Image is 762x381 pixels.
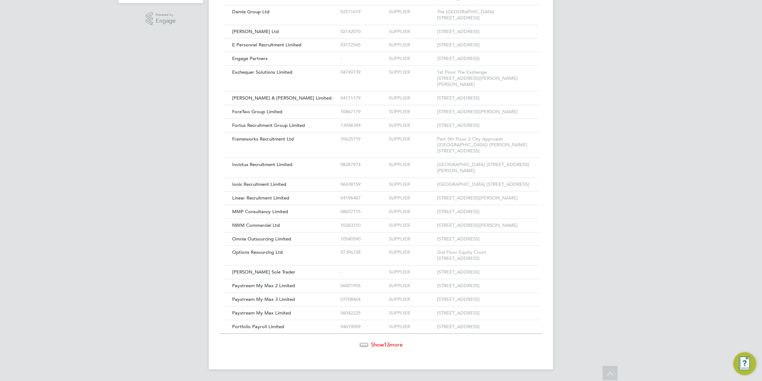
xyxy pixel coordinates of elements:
[387,92,435,105] div: SUPPLIER
[339,133,387,146] div: 10625719
[230,38,532,44] a: E Personnel Recruitment Limited03172565SUPPLIER[STREET_ADDRESS]
[435,133,532,158] div: Part 5th Floor 2 City Approach ([GEOGRAPHIC_DATA]) [PERSON_NAME][STREET_ADDRESS]
[339,92,387,105] div: 04171179
[339,25,387,38] div: 02142070
[387,219,435,232] div: SUPPLIER
[232,249,283,255] span: Options Resourcing Ltd
[387,246,435,259] div: SUPPLIER
[230,293,532,299] a: Paystream My Max 3 Limited07708464SUPPLIER[STREET_ADDRESS]
[387,66,435,79] div: SUPPLIER
[339,233,387,246] div: 10540590
[232,236,291,242] span: Omnia Outsourcing Limited
[230,320,532,326] a: Portfolio Payroll Limited04619009SUPPLIER[STREET_ADDRESS]
[230,25,532,31] a: [PERSON_NAME] Ltd02142070SUPPLIER[STREET_ADDRESS]
[435,219,532,232] div: [STREET_ADDRESS][PERSON_NAME]
[156,12,176,18] span: Powered by
[230,306,532,312] a: Paystream My Max Limited06042225SUPPLIER[STREET_ADDRESS]
[146,12,176,26] a: Powered byEngage
[339,266,387,279] div: -
[230,232,532,238] a: Omnia Outsourcing Limited10540590SUPPLIER[STREET_ADDRESS]
[232,109,282,115] span: ForeTwo Group Limited
[435,266,532,279] div: [STREET_ADDRESS]
[387,307,435,320] div: SUPPLIER
[371,341,403,348] span: Show more
[387,119,435,132] div: SUPPLIER
[230,158,532,164] a: Invictus Recruitment Limited08287974SUPPLIER[GEOGRAPHIC_DATA] [STREET_ADDRESS][PERSON_NAME]
[232,208,288,215] span: MMP Consultancy Limited
[230,5,532,11] a: Damia Group Ltd02571619SUPPLIERThe [GEOGRAPHIC_DATA] [STREET_ADDRESS]
[387,266,435,279] div: SUPPLIER
[232,95,331,101] span: [PERSON_NAME] & [PERSON_NAME] Limited
[339,307,387,320] div: 06042225
[232,283,295,289] span: Paystream My Max 2 Limited
[435,279,532,293] div: [STREET_ADDRESS]
[230,52,532,58] a: Engage Partners-SUPPLIER[STREET_ADDRESS]
[232,310,291,316] span: Paystream My Max Limited
[339,205,387,219] div: 08657115
[232,28,279,35] span: [PERSON_NAME] Ltd
[387,52,435,65] div: SUPPLIER
[435,38,532,52] div: [STREET_ADDRESS]
[230,279,532,285] a: Paystream My Max 2 Limited06451955SUPPLIER[STREET_ADDRESS]
[435,205,532,219] div: [STREET_ADDRESS]
[435,246,532,265] div: 2nd Floor Equity Court [STREET_ADDRESS]
[339,158,387,171] div: 08287974
[232,222,280,228] span: NWM Commercial Ltd
[230,105,532,111] a: ForeTwo Group Limited10867179SUPPLIER[STREET_ADDRESS][PERSON_NAME]
[387,233,435,246] div: SUPPLIER
[230,65,532,72] a: Exchequer Solutions Limited04749739SUPPLIER1st Floor The Exchange [STREET_ADDRESS][PERSON_NAME][P...
[232,9,269,15] span: Damia Group Ltd
[232,181,286,187] span: Ionic Recruitment Limited
[230,132,532,138] a: Frameworks Recruitment Ltd10625719SUPPLIERPart 5th Floor 2 City Approach ([GEOGRAPHIC_DATA]) [PER...
[339,320,387,334] div: 04619009
[230,265,532,271] a: [PERSON_NAME] Sole Trader-SUPPLIER[STREET_ADDRESS]
[435,25,532,38] div: [STREET_ADDRESS]
[339,178,387,191] div: 06438159
[435,105,532,119] div: [STREET_ADDRESS][PERSON_NAME]
[435,92,532,105] div: [STREET_ADDRESS]
[435,178,532,191] div: [GEOGRAPHIC_DATA] [STREET_ADDRESS]
[435,66,532,91] div: 1st Floor The Exchange [STREET_ADDRESS][PERSON_NAME][PERSON_NAME]
[387,279,435,293] div: SUPPLIER
[387,158,435,171] div: SUPPLIER
[232,296,295,302] span: Paystream My Max 3 Limited
[435,233,532,246] div: [STREET_ADDRESS]
[232,161,292,167] span: Invictus Recruitment Limited
[435,192,532,205] div: [STREET_ADDRESS][PERSON_NAME]
[387,5,435,19] div: SUPPLIER
[339,192,387,205] div: 04196487
[232,55,268,61] span: Engage Partners
[387,133,435,146] div: SUPPLIER
[230,245,532,252] a: Options Resourcing Ltd07396728SUPPLIER2nd Floor Equity Court [STREET_ADDRESS]
[232,69,292,75] span: Exchequer Solutions Limited
[435,5,532,25] div: The [GEOGRAPHIC_DATA] [STREET_ADDRESS]
[232,269,295,275] span: [PERSON_NAME] Sole Trader
[232,195,289,201] span: Linear Recruitment Limited
[230,178,532,184] a: Ionic Recruitment Limited06438159SUPPLIER[GEOGRAPHIC_DATA] [STREET_ADDRESS]
[232,136,294,142] span: Frameworks Recruitment Ltd
[232,122,305,128] span: Fortus Recruitment Group Limited
[435,320,532,334] div: [STREET_ADDRESS]
[339,52,387,65] div: -
[232,42,301,48] span: E Personnel Recruitment Limited
[387,293,435,306] div: SUPPLIER
[230,119,532,125] a: Fortus Recruitment Group Limited13948394SUPPLIER[STREET_ADDRESS]
[339,279,387,293] div: 06451955
[435,119,532,132] div: [STREET_ADDRESS]
[387,25,435,38] div: SUPPLIER
[339,219,387,232] div: 10263310
[435,158,532,178] div: [GEOGRAPHIC_DATA] [STREET_ADDRESS][PERSON_NAME]
[156,18,176,24] span: Engage
[387,320,435,334] div: SUPPLIER
[387,105,435,119] div: SUPPLIER
[339,66,387,79] div: 04749739
[339,105,387,119] div: 10867179
[435,307,532,320] div: [STREET_ADDRESS]
[230,219,532,225] a: NWM Commercial Ltd10263310SUPPLIER[STREET_ADDRESS][PERSON_NAME]
[230,91,532,97] a: [PERSON_NAME] & [PERSON_NAME] Limited04171179SUPPLIER[STREET_ADDRESS]
[387,38,435,52] div: SUPPLIER
[339,293,387,306] div: 07708464
[387,178,435,191] div: SUPPLIER
[435,293,532,306] div: [STREET_ADDRESS]
[435,52,532,65] div: [STREET_ADDRESS]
